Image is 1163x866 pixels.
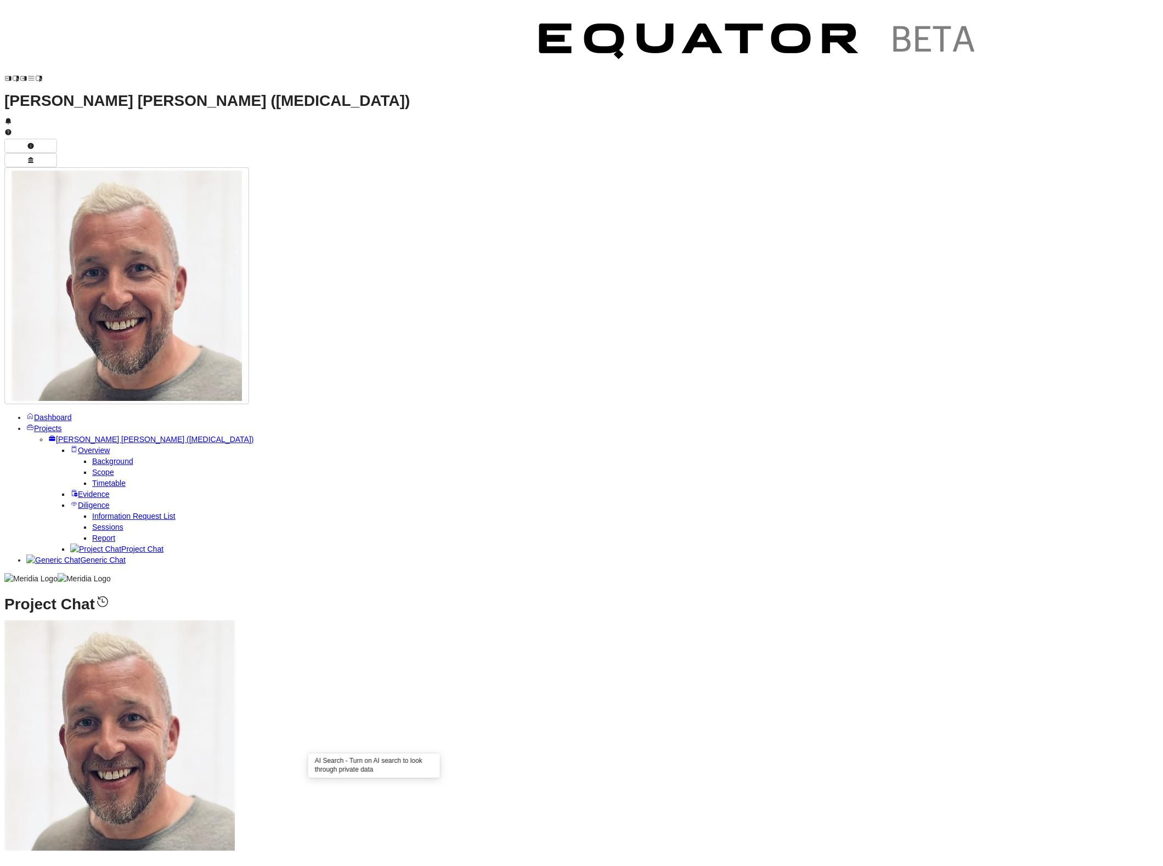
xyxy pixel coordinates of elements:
span: Overview [78,446,110,455]
a: Project ChatProject Chat [70,545,163,553]
a: Scope [92,468,114,477]
span: Generic Chat [80,556,125,564]
a: [PERSON_NAME] [PERSON_NAME] ([MEDICAL_DATA]) [48,435,253,444]
a: Overview [70,446,110,455]
span: Project Chat [121,545,163,553]
img: Customer Logo [520,4,997,82]
img: Meridia Logo [58,573,111,584]
span: Dashboard [34,413,72,422]
a: Diligence [70,501,110,510]
img: Customer Logo [43,4,520,82]
span: Diligence [78,501,110,510]
img: Meridia Logo [4,573,58,584]
img: Generic Chat [26,554,80,565]
a: Sessions [92,523,123,531]
h1: [PERSON_NAME] [PERSON_NAME] ([MEDICAL_DATA]) [4,95,1159,106]
img: Profile Icon [12,171,242,401]
a: Timetable [92,479,126,488]
img: Project Chat [70,544,121,554]
a: Dashboard [26,413,72,422]
a: Background [92,457,133,466]
a: Projects [26,424,62,433]
span: Evidence [78,490,110,499]
h1: Project Chat [4,594,1159,610]
a: Generic ChatGeneric Chat [26,556,126,564]
a: Information Request List [92,512,176,520]
a: Evidence [70,490,110,499]
a: Report [92,534,115,542]
img: Profile Icon [4,620,235,851]
span: Projects [34,424,62,433]
div: Scott Mackay [4,620,1159,853]
span: [PERSON_NAME] [PERSON_NAME] ([MEDICAL_DATA]) [56,435,253,444]
div: AI Search - Turn on AI search to look through private data [308,754,440,778]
